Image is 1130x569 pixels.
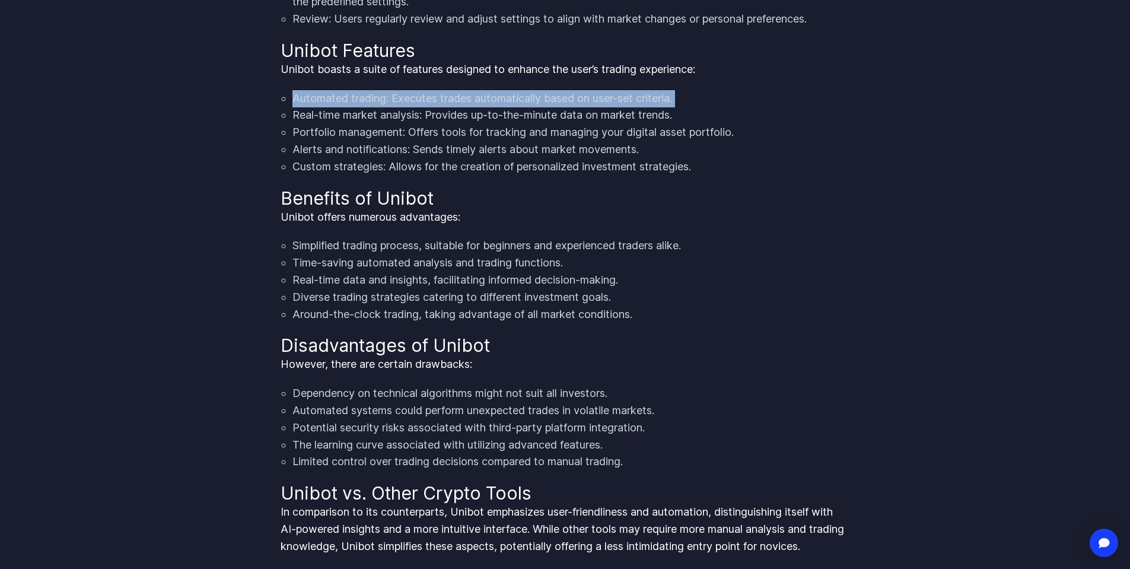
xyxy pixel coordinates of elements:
[281,40,850,61] h2: Unibot Features
[292,385,850,402] li: Dependency on technical algorithms might not suit all investors.
[281,482,850,504] h2: Unibot vs. Other Crypto Tools
[281,187,850,209] h2: Benefits of Unibot
[292,402,850,419] li: Automated systems could perform unexpected trades in volatile markets.
[292,255,850,272] li: Time-saving automated analysis and trading functions.
[292,141,850,158] li: Alerts and notifications: Sends timely alerts about market movements.
[292,237,850,255] li: Simplified trading process, suitable for beginners and experienced traders alike.
[281,504,850,555] p: In comparison to its counterparts, Unibot emphasizes user-friendliness and automation, distinguis...
[281,356,850,373] p: However, there are certain drawbacks:
[292,419,850,437] li: Potential security risks associated with third-party platform integration.
[1090,529,1118,557] div: Open Intercom Messenger
[292,289,850,306] li: Diverse trading strategies catering to different investment goals.
[292,124,850,141] li: Portfolio management: Offers tools for tracking and managing your digital asset portfolio.
[281,61,850,78] p: Unibot boasts a suite of features designed to enhance the user’s trading experience:
[292,306,850,323] li: Around-the-clock trading, taking advantage of all market conditions.
[281,335,850,356] h2: Disadvantages of Unibot
[292,158,850,176] li: Custom strategies: Allows for the creation of personalized investment strategies.
[292,272,850,289] li: Real-time data and insights, facilitating informed decision-making.
[292,90,850,107] li: Automated trading: Executes trades automatically based on user-set criteria.
[292,107,850,124] li: Real-time market analysis: Provides up-to-the-minute data on market trends.
[292,11,850,28] li: Review: Users regularly review and adjust settings to align with market changes or personal prefe...
[281,209,850,226] p: Unibot offers numerous advantages:
[292,437,850,454] li: The learning curve associated with utilizing advanced features.
[292,453,850,471] li: Limited control over trading decisions compared to manual trading.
